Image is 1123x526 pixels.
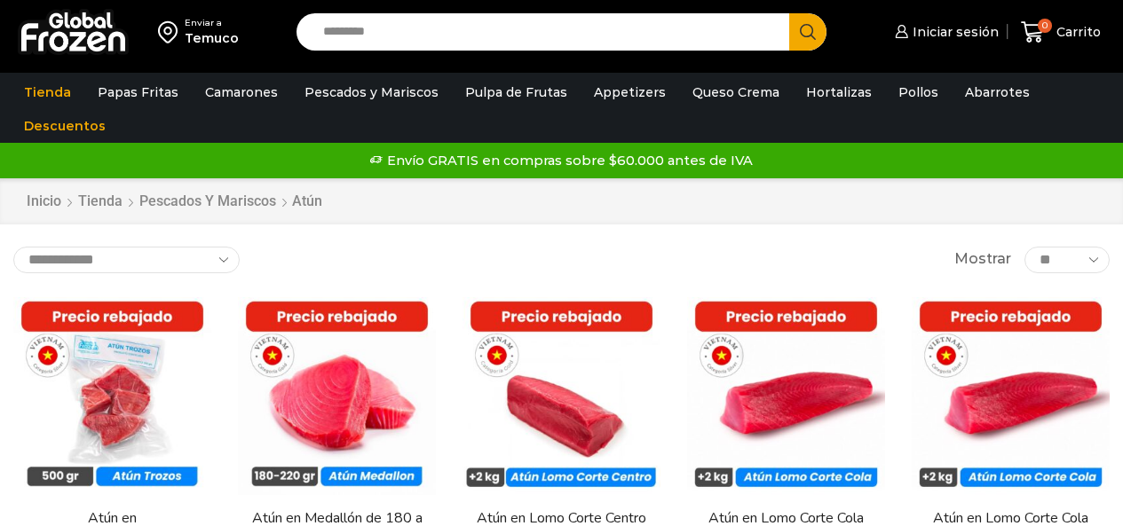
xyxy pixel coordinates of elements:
[789,13,826,51] button: Search button
[1016,12,1105,53] a: 0 Carrito
[77,192,123,212] a: Tienda
[15,75,80,109] a: Tienda
[26,192,322,212] nav: Breadcrumb
[956,75,1039,109] a: Abarrotes
[138,192,277,212] a: Pescados y Mariscos
[890,14,999,50] a: Iniciar sesión
[1052,23,1101,41] span: Carrito
[456,75,576,109] a: Pulpa de Frutas
[185,29,239,47] div: Temuco
[196,75,287,109] a: Camarones
[13,247,240,273] select: Pedido de la tienda
[908,23,999,41] span: Iniciar sesión
[26,192,62,212] a: Inicio
[15,109,115,143] a: Descuentos
[185,17,239,29] div: Enviar a
[585,75,675,109] a: Appetizers
[158,17,185,47] img: address-field-icon.svg
[292,192,322,209] h1: Atún
[1038,19,1052,33] span: 0
[296,75,447,109] a: Pescados y Mariscos
[89,75,187,109] a: Papas Fritas
[954,249,1011,270] span: Mostrar
[797,75,881,109] a: Hortalizas
[684,75,788,109] a: Queso Crema
[890,75,947,109] a: Pollos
